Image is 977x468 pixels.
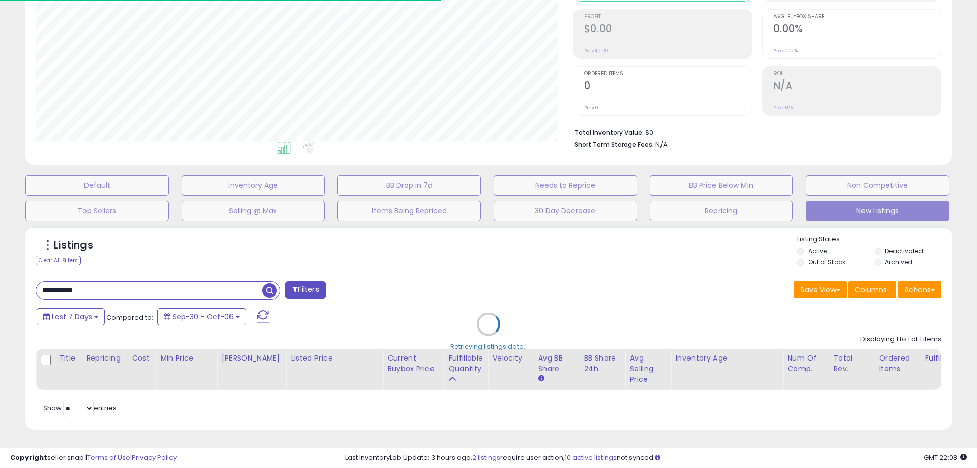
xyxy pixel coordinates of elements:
[10,453,47,462] strong: Copyright
[773,80,941,94] h2: N/A
[773,71,941,77] span: ROI
[10,453,177,463] div: seller snap | |
[574,128,644,137] b: Total Inventory Value:
[450,342,527,351] div: Retrieving listings data..
[182,201,325,221] button: Selling @ Max
[87,453,130,462] a: Terms of Use
[584,48,608,54] small: Prev: $0.00
[574,140,654,149] b: Short Term Storage Fees:
[806,201,949,221] button: New Listings
[584,105,598,111] small: Prev: 0
[773,23,941,37] h2: 0.00%
[337,175,481,196] button: BB Drop in 7d
[472,453,500,462] a: 2 listings
[25,201,169,221] button: Top Sellers
[924,453,967,462] span: 2025-10-14 22:08 GMT
[132,453,177,462] a: Privacy Policy
[494,201,637,221] button: 30 Day Decrease
[773,105,793,111] small: Prev: N/A
[494,175,637,196] button: Needs to Reprice
[655,140,668,149] span: N/A
[650,175,793,196] button: BB Price Below Min
[182,175,325,196] button: Inventory Age
[574,126,934,138] li: $0
[584,14,752,20] span: Profit
[584,23,752,37] h2: $0.00
[584,71,752,77] span: Ordered Items
[773,48,798,54] small: Prev: 0.00%
[25,175,169,196] button: Default
[650,201,793,221] button: Repricing
[584,80,752,94] h2: 0
[806,175,949,196] button: Non Competitive
[565,453,617,462] a: 10 active listings
[337,201,481,221] button: Items Being Repriced
[345,453,967,463] div: Last InventoryLab Update: 3 hours ago, require user action, not synced.
[773,14,941,20] span: Avg. Buybox Share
